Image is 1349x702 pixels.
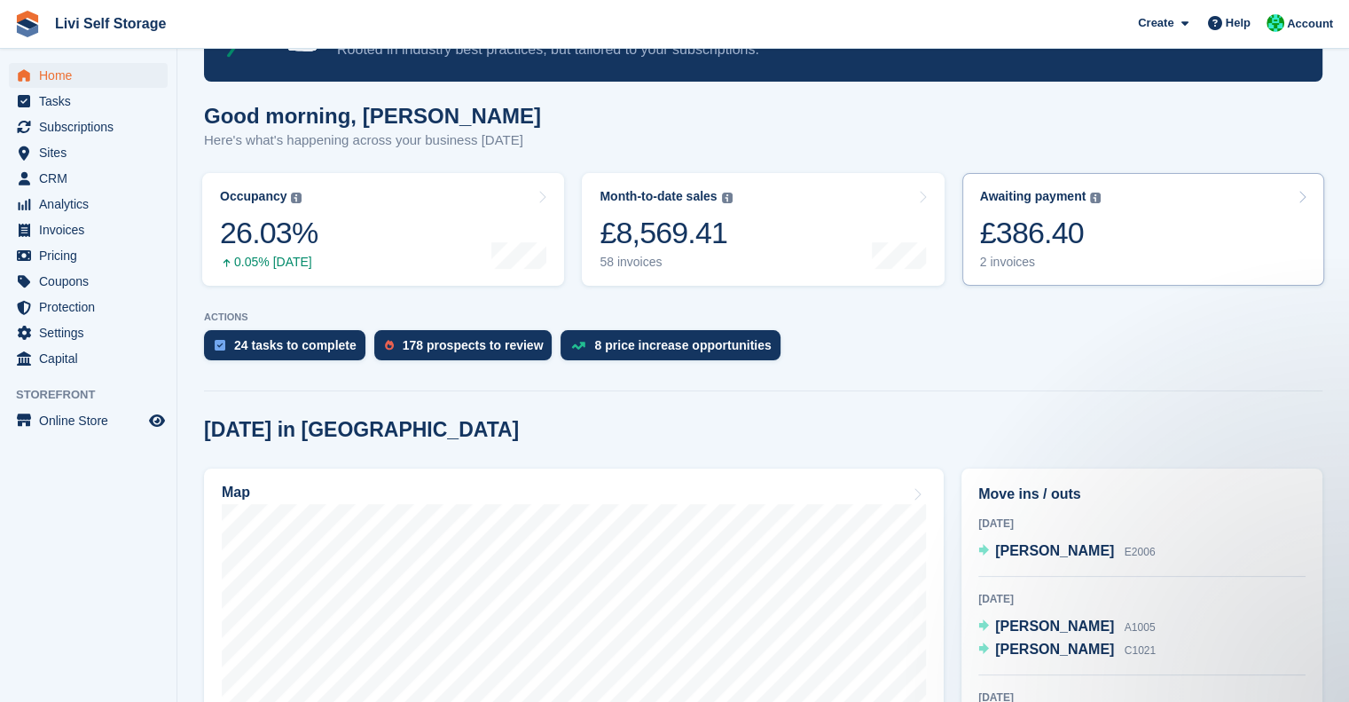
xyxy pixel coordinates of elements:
span: Online Store [39,408,145,433]
img: icon-info-grey-7440780725fd019a000dd9b08b2336e03edf1995a4989e88bcd33f0948082b44.svg [1090,193,1101,203]
a: menu [9,295,168,319]
a: menu [9,217,168,242]
h2: Map [222,485,250,501]
span: Pricing [39,243,145,268]
a: menu [9,243,168,268]
span: Create [1138,14,1173,32]
a: menu [9,408,168,433]
a: [PERSON_NAME] A1005 [978,616,1155,639]
a: menu [9,192,168,217]
p: Rooted in industry best practices, but tailored to your subscriptions. [337,40,1167,59]
a: 8 price increase opportunities [561,330,788,369]
a: Month-to-date sales £8,569.41 58 invoices [582,173,944,286]
h2: [DATE] in [GEOGRAPHIC_DATA] [204,418,519,442]
span: Help [1226,14,1251,32]
a: menu [9,63,168,88]
span: C1021 [1125,644,1156,657]
span: A1005 [1125,621,1156,634]
span: CRM [39,166,145,191]
div: 178 prospects to review [403,338,544,352]
h2: Move ins / outs [978,484,1306,505]
a: Awaiting payment £386.40 2 invoices [962,173,1324,286]
span: Storefront [16,386,176,404]
h1: Good morning, [PERSON_NAME] [204,104,541,128]
a: menu [9,320,168,345]
a: menu [9,89,168,114]
a: 24 tasks to complete [204,330,374,369]
span: [PERSON_NAME] [995,543,1114,558]
span: Coupons [39,269,145,294]
a: menu [9,114,168,139]
span: E2006 [1125,546,1156,558]
img: Joe Robertson [1267,14,1284,32]
a: menu [9,269,168,294]
img: stora-icon-8386f47178a22dfd0bd8f6a31ec36ba5ce8667c1dd55bd0f319d3a0aa187defe.svg [14,11,41,37]
a: Livi Self Storage [48,9,173,38]
div: Month-to-date sales [600,189,717,204]
img: task-75834270c22a3079a89374b754ae025e5fb1db73e45f91037f5363f120a921f8.svg [215,340,225,351]
span: Tasks [39,89,145,114]
p: ACTIONS [204,312,1322,323]
div: £8,569.41 [600,215,732,251]
div: 24 tasks to complete [234,338,357,352]
span: Sites [39,140,145,165]
span: Home [39,63,145,88]
span: Subscriptions [39,114,145,139]
div: 26.03% [220,215,318,251]
img: prospect-51fa495bee0391a8d652442698ab0144808aea92771e9ea1ae160a38d050c398.svg [385,340,394,351]
a: Preview store [146,410,168,431]
div: 0.05% [DATE] [220,255,318,270]
a: [PERSON_NAME] E2006 [978,540,1155,564]
div: Occupancy [220,189,286,204]
div: 8 price increase opportunities [594,338,771,352]
span: [PERSON_NAME] [995,642,1114,657]
img: icon-info-grey-7440780725fd019a000dd9b08b2336e03edf1995a4989e88bcd33f0948082b44.svg [722,193,733,203]
span: Settings [39,320,145,345]
a: menu [9,346,168,371]
span: Invoices [39,217,145,242]
img: icon-info-grey-7440780725fd019a000dd9b08b2336e03edf1995a4989e88bcd33f0948082b44.svg [291,193,302,203]
span: Analytics [39,192,145,217]
a: menu [9,140,168,165]
div: [DATE] [978,516,1306,532]
span: Protection [39,295,145,319]
a: 178 prospects to review [374,330,561,369]
div: 2 invoices [980,255,1102,270]
img: price_increase_opportunities-93ffe204e8149a01c8c9dc8f82e8f89637d9d84a8eef4429ea346261dce0b2c0.svg [571,342,585,350]
a: menu [9,166,168,191]
span: Account [1287,15,1333,33]
div: [DATE] [978,591,1306,607]
span: Capital [39,346,145,371]
p: Here's what's happening across your business [DATE] [204,130,541,151]
div: 58 invoices [600,255,732,270]
div: £386.40 [980,215,1102,251]
span: [PERSON_NAME] [995,619,1114,634]
div: Awaiting payment [980,189,1086,204]
a: [PERSON_NAME] C1021 [978,639,1156,662]
a: Occupancy 26.03% 0.05% [DATE] [202,173,564,286]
